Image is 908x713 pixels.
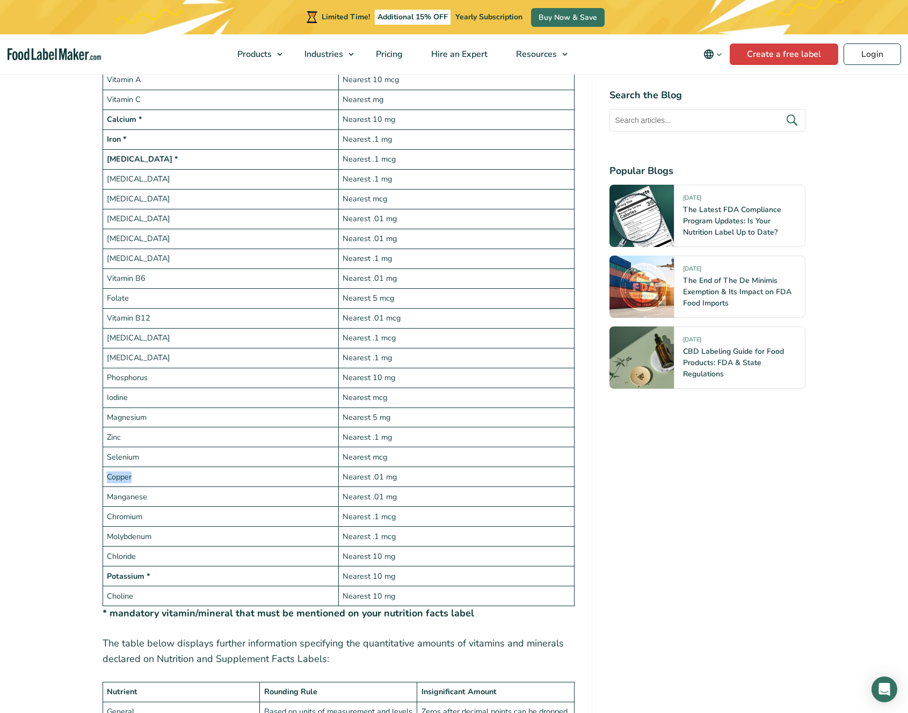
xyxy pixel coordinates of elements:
a: Buy Now & Save [531,8,605,27]
input: Search articles... [609,109,805,132]
td: Vitamin C [103,90,338,110]
td: Nearest 10 mg [338,547,574,566]
td: Nearest 5 mcg [338,288,574,308]
td: Nearest .01 mg [338,467,574,487]
td: Nearest .1 mg [338,427,574,447]
strong: [MEDICAL_DATA] * [107,154,178,164]
td: Manganese [103,487,338,507]
td: Nearest .1 mg [338,249,574,268]
strong: Iron * [107,134,127,144]
td: Nearest .1 mcg [338,507,574,527]
td: [MEDICAL_DATA] [103,229,338,249]
td: Vitamin A [103,70,338,90]
a: Create a free label [730,43,838,65]
div: Open Intercom Messenger [871,676,897,702]
td: Nearest .01 mg [338,487,574,507]
span: Industries [301,48,344,60]
span: [DATE] [683,265,701,277]
span: Resources [513,48,558,60]
span: Pricing [373,48,404,60]
td: Chloride [103,547,338,566]
strong: Calcium * [107,114,142,125]
h4: Popular Blogs [609,164,805,178]
a: Resources [502,34,573,74]
td: Molybdenum [103,527,338,547]
strong: Rounding Rule [264,686,317,697]
td: Nearest 10 mg [338,586,574,606]
td: Copper [103,467,338,487]
td: Magnesium [103,408,338,427]
a: The Latest FDA Compliance Program Updates: Is Your Nutrition Label Up to Date? [683,205,781,237]
p: The table below displays further information specifying the quantitative amounts of vitamins and ... [103,636,575,667]
a: Hire an Expert [417,34,499,74]
strong: Potassium * [107,571,150,581]
span: Products [234,48,273,60]
a: Industries [290,34,359,74]
td: Nearest .01 mg [338,229,574,249]
a: Products [223,34,288,74]
td: Nearest 10 mg [338,566,574,586]
td: [MEDICAL_DATA] [103,348,338,368]
strong: * mandatory vitamin/mineral that must be mentioned on your nutrition facts label [103,607,474,620]
td: [MEDICAL_DATA] [103,189,338,209]
td: Folate [103,288,338,308]
td: Phosphorus [103,368,338,388]
h4: Search the Blog [609,88,805,103]
a: Food Label Maker homepage [8,48,101,61]
td: [MEDICAL_DATA] [103,249,338,268]
span: Yearly Subscription [455,12,522,22]
td: Chromium [103,507,338,527]
td: Nearest 10 mg [338,110,574,129]
td: [MEDICAL_DATA] [103,328,338,348]
a: The End of The De Minimis Exemption & Its Impact on FDA Food Imports [683,275,791,308]
td: Nearest .01 mcg [338,308,574,328]
td: Nearest mcg [338,189,574,209]
td: Nearest mg [338,90,574,110]
a: Login [844,43,901,65]
a: Pricing [362,34,415,74]
td: Nearest .1 mcg [338,149,574,169]
span: [DATE] [683,194,701,206]
td: Nearest 5 mg [338,408,574,427]
td: Nearest .1 mg [338,169,574,189]
strong: Nutrient [107,686,137,697]
td: Nearest 10 mcg [338,70,574,90]
strong: Insignificant Amount [422,686,497,697]
td: Nearest .1 mg [338,129,574,149]
span: Limited Time! [322,12,370,22]
td: Nearest .1 mcg [338,527,574,547]
td: [MEDICAL_DATA] [103,209,338,229]
td: Nearest .01 mg [338,209,574,229]
td: Vitamin B6 [103,268,338,288]
td: Nearest mcg [338,388,574,408]
td: [MEDICAL_DATA] [103,169,338,189]
a: CBD Labeling Guide for Food Products: FDA & State Regulations [683,346,784,379]
td: Selenium [103,447,338,467]
td: Nearest 10 mg [338,368,574,388]
span: Additional 15% OFF [375,10,451,25]
td: Vitamin B12 [103,308,338,328]
span: Hire an Expert [428,48,489,60]
td: Nearest .01 mg [338,268,574,288]
td: Choline [103,586,338,606]
td: Nearest mcg [338,447,574,467]
td: Nearest .1 mcg [338,328,574,348]
button: Change language [696,43,730,65]
td: Zinc [103,427,338,447]
td: Iodine [103,388,338,408]
td: Nearest .1 mg [338,348,574,368]
span: [DATE] [683,336,701,348]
